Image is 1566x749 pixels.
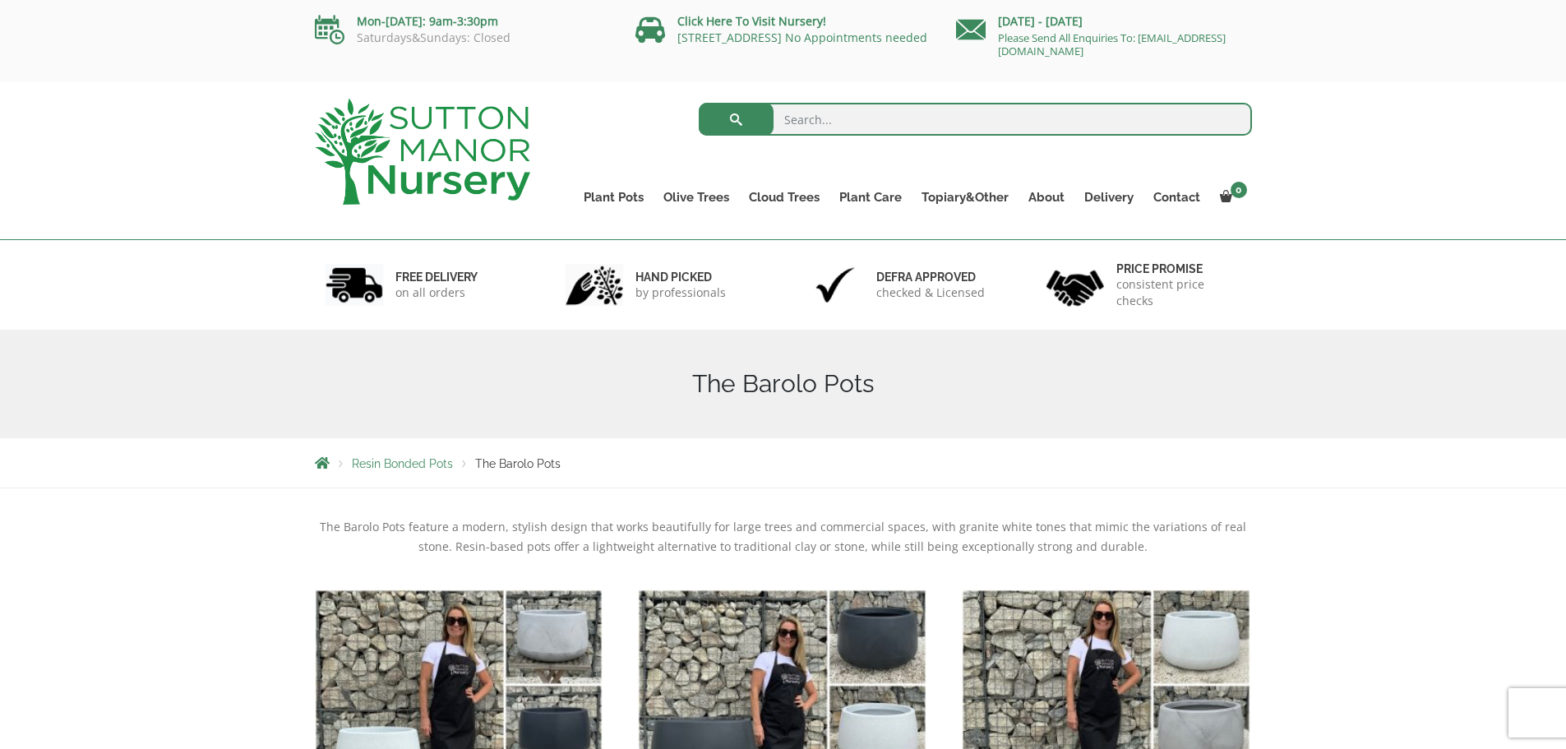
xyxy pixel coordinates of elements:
[395,284,478,301] p: on all orders
[677,13,826,29] a: Click Here To Visit Nursery!
[654,186,739,209] a: Olive Trees
[1116,261,1241,276] h6: Price promise
[475,457,561,470] span: The Barolo Pots
[1046,260,1104,310] img: 4.jpg
[315,456,1252,469] nav: Breadcrumbs
[315,31,611,44] p: Saturdays&Sundays: Closed
[1231,182,1247,198] span: 0
[699,103,1252,136] input: Search...
[352,457,453,470] a: Resin Bonded Pots
[998,30,1226,58] a: Please Send All Enquiries To: [EMAIL_ADDRESS][DOMAIN_NAME]
[956,12,1252,31] p: [DATE] - [DATE]
[566,264,623,306] img: 2.jpg
[326,264,383,306] img: 1.jpg
[806,264,864,306] img: 3.jpg
[1143,186,1210,209] a: Contact
[829,186,912,209] a: Plant Care
[1019,186,1074,209] a: About
[739,186,829,209] a: Cloud Trees
[315,517,1252,557] p: The Barolo Pots feature a modern, stylish design that works beautifully for large trees and comme...
[1210,186,1252,209] a: 0
[1116,276,1241,309] p: consistent price checks
[677,30,927,45] a: [STREET_ADDRESS] No Appointments needed
[1074,186,1143,209] a: Delivery
[635,270,726,284] h6: hand picked
[635,284,726,301] p: by professionals
[315,99,530,205] img: logo
[574,186,654,209] a: Plant Pots
[876,284,985,301] p: checked & Licensed
[395,270,478,284] h6: FREE DELIVERY
[912,186,1019,209] a: Topiary&Other
[876,270,985,284] h6: Defra approved
[315,369,1252,399] h1: The Barolo Pots
[315,12,611,31] p: Mon-[DATE]: 9am-3:30pm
